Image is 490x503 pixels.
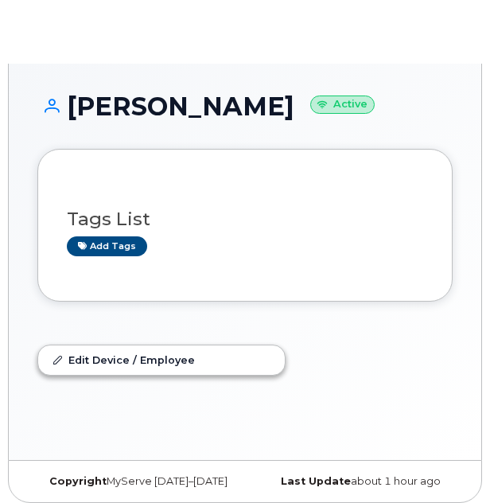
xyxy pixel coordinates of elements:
div: about 1 hour ago [245,475,453,488]
a: Edit Device / Employee [38,345,285,374]
strong: Copyright [49,475,107,487]
a: Add tags [67,236,147,256]
h3: Tags List [67,209,423,229]
h1: [PERSON_NAME] [37,92,453,120]
strong: Last Update [281,475,351,487]
small: Active [310,96,375,114]
div: MyServe [DATE]–[DATE] [37,475,245,488]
